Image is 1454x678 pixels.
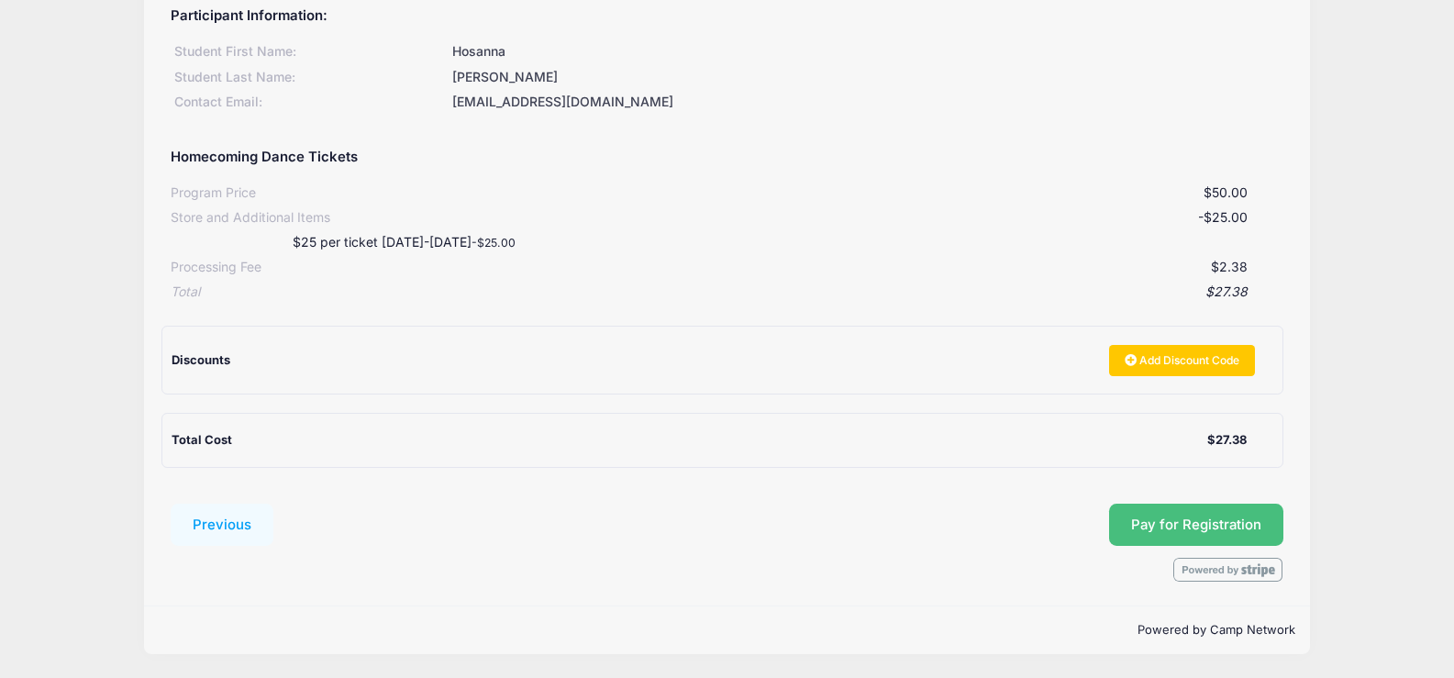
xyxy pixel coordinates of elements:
[1207,431,1247,450] div: $27.38
[256,233,916,252] div: $25 per ticket [DATE]-[DATE]
[159,621,1294,639] p: Powered by Camp Network
[171,258,261,277] div: Processing Fee
[449,93,1282,112] div: [EMAIL_ADDRESS][DOMAIN_NAME]
[172,352,230,367] span: Discounts
[171,183,256,203] div: Program Price
[261,258,1247,277] div: $2.38
[472,236,516,250] small: -$25.00
[171,504,273,546] button: Previous
[449,42,1282,61] div: Hosanna
[449,68,1282,87] div: [PERSON_NAME]
[171,208,330,228] div: Store and Additional Items
[330,208,1247,228] div: -$25.00
[1109,504,1283,546] button: Pay for Registration
[171,8,1282,25] h5: Participant Information:
[171,150,358,166] h5: Homecoming Dance Tickets
[171,68,449,87] div: Student Last Name:
[171,283,200,302] div: Total
[171,42,449,61] div: Student First Name:
[1204,184,1248,200] span: $50.00
[200,283,1247,302] div: $27.38
[1109,345,1256,376] a: Add Discount Code
[171,93,449,112] div: Contact Email:
[172,431,1206,450] div: Total Cost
